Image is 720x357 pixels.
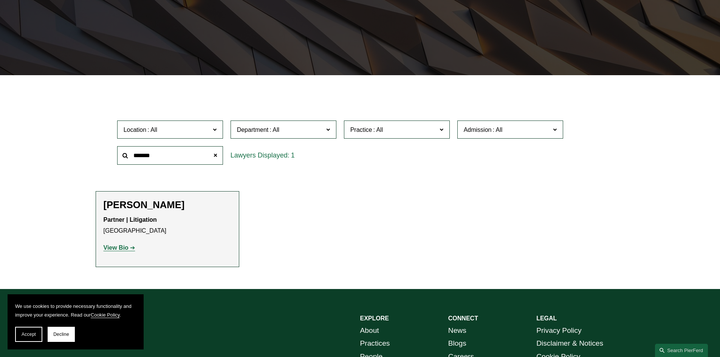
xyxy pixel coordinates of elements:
span: Decline [53,332,69,337]
p: [GEOGRAPHIC_DATA] [104,215,231,236]
a: Disclaimer & Notices [536,337,603,350]
a: About [360,324,379,337]
span: 1 [291,151,295,159]
strong: View Bio [104,244,129,251]
span: Admission [464,127,492,133]
a: Cookie Policy [91,312,120,318]
span: Location [124,127,147,133]
strong: EXPLORE [360,315,389,321]
a: Practices [360,337,390,350]
a: Search this site [655,344,708,357]
span: Practice [350,127,372,133]
p: We use cookies to provide necessary functionality and improve your experience. Read our . [15,302,136,319]
strong: CONNECT [448,315,478,321]
a: View Bio [104,244,135,251]
strong: LEGAL [536,315,557,321]
h2: [PERSON_NAME] [104,199,231,211]
span: Accept [22,332,36,337]
a: Blogs [448,337,466,350]
button: Accept [15,327,42,342]
a: Privacy Policy [536,324,581,337]
span: Department [237,127,269,133]
section: Cookie banner [8,294,144,349]
button: Decline [48,327,75,342]
strong: Partner | Litigation [104,216,157,223]
a: News [448,324,466,337]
